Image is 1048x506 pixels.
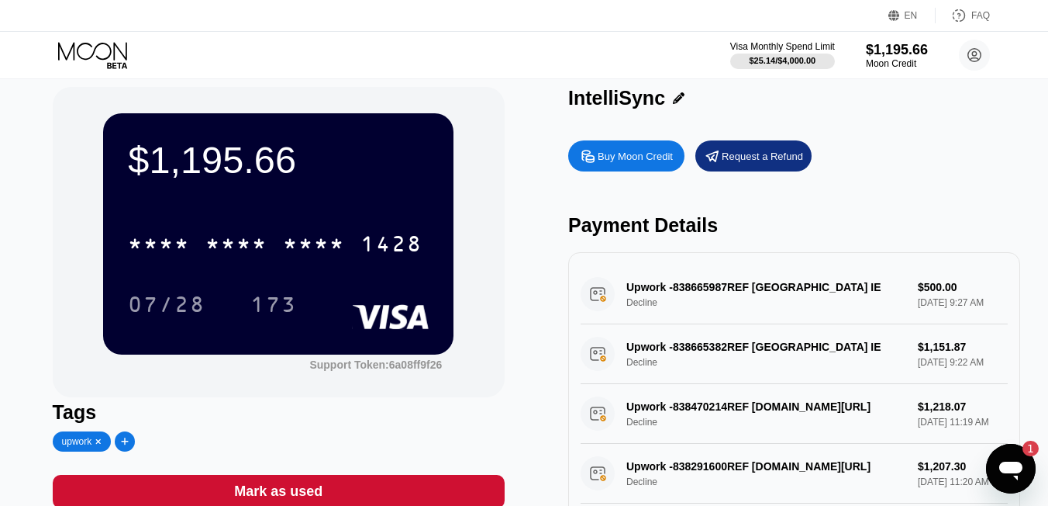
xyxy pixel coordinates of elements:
div: Support Token:6a08ff9f26 [309,359,442,371]
div: Tags [53,401,505,424]
div: 173 [239,285,309,324]
div: Request a Refund [722,150,803,163]
div: $1,195.66 [128,138,429,182]
div: Visa Monthly Spend Limit [730,41,835,52]
div: Support Token: 6a08ff9f26 [309,359,442,371]
div: Mark as used [234,483,322,501]
div: Buy Moon Credit [568,140,684,172]
div: 173 [250,294,297,319]
div: Request a Refund [695,140,812,172]
div: $1,195.66 [866,42,928,58]
div: upwork [62,436,92,447]
div: EN [905,10,918,21]
div: FAQ [936,8,990,23]
div: Payment Details [568,214,1020,237]
div: Moon Credit [866,58,928,69]
div: EN [888,8,936,23]
div: FAQ [971,10,990,21]
iframe: Number of unread messages [1008,441,1039,456]
div: IntelliSync [568,87,665,109]
div: Visa Monthly Spend Limit$25.14/$4,000.00 [730,41,835,69]
div: $25.14 / $4,000.00 [750,56,816,65]
div: $1,195.66Moon Credit [866,42,928,69]
iframe: Button to launch messaging window, 1 unread message [986,444,1036,494]
div: 07/28 [116,285,217,324]
div: 07/28 [128,294,205,319]
div: 1428 [360,234,422,258]
div: Buy Moon Credit [598,150,673,163]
